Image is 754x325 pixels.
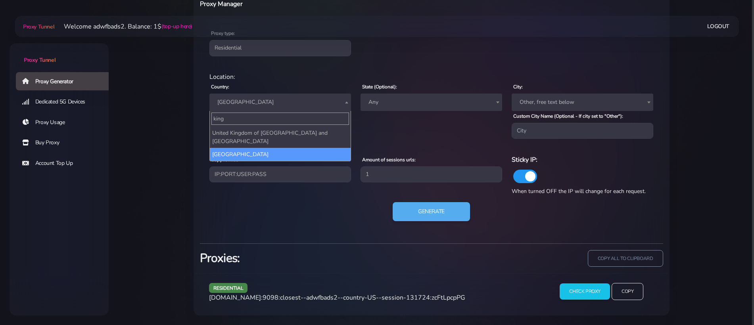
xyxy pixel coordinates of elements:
[205,145,658,155] div: Proxy Settings:
[211,83,229,90] label: Country:
[161,22,192,31] a: (top-up here)
[205,72,658,82] div: Location:
[362,156,416,163] label: Amount of sessions urls:
[513,113,623,120] label: Custom City Name (Optional - If city set to "Other"):
[10,43,109,64] a: Proxy Tunnel
[21,20,54,33] a: Proxy Tunnel
[209,283,248,293] span: residential
[210,126,351,148] li: United Kingdom of [GEOGRAPHIC_DATA] and [GEOGRAPHIC_DATA]
[54,22,192,31] li: Welcome adwfbads2. Balance: 1$
[200,250,427,266] h3: Proxies:
[16,134,115,152] a: Buy Proxy
[361,94,502,111] span: Any
[393,202,470,221] button: Generate
[211,113,349,125] input: Search
[637,195,744,315] iframe: Webchat Widget
[16,154,115,172] a: Account Top Up
[209,293,465,302] span: [DOMAIN_NAME]:9098:closest--adwfbads2--country-US--session-131724:zcFtLpcpPG
[707,19,729,34] a: Logout
[512,123,653,139] input: City
[16,93,115,111] a: Dedicated 5G Devices
[588,250,663,267] input: copy all to clipboard
[16,72,115,90] a: Proxy Generator
[23,23,54,31] span: Proxy Tunnel
[512,155,653,165] h6: Sticky IP:
[560,283,610,300] input: Check Proxy
[362,83,397,90] label: State (Optional):
[365,97,497,108] span: Any
[516,97,648,108] span: Other, free text below
[512,187,646,195] span: When turned OFF the IP will change for each request.
[210,148,351,161] li: [GEOGRAPHIC_DATA]
[513,83,523,90] label: City:
[512,94,653,111] span: Other, free text below
[214,97,346,108] span: United States of America
[24,56,56,64] span: Proxy Tunnel
[16,113,115,132] a: Proxy Usage
[209,94,351,111] span: United States of America
[612,283,643,300] input: Copy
